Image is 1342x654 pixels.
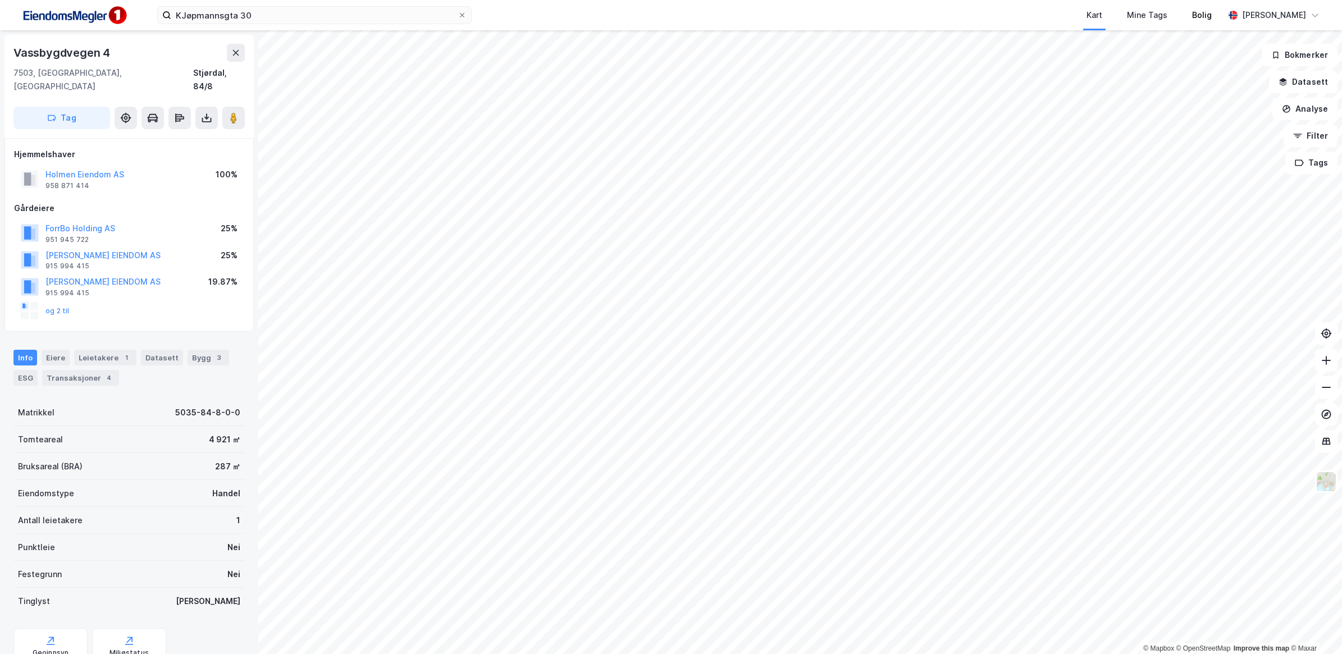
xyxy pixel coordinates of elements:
div: Bolig [1192,8,1212,22]
div: 19.87% [208,275,238,289]
div: Transaksjoner [42,370,119,386]
a: Mapbox [1143,644,1174,652]
div: Tinglyst [18,594,50,608]
input: Søk på adresse, matrikkel, gårdeiere, leietakere eller personer [171,7,458,24]
iframe: Chat Widget [1286,600,1342,654]
button: Tags [1285,152,1338,174]
div: Eiere [42,350,70,365]
img: F4PB6Px+NJ5v8B7XTbfpPpyloAAAAASUVORK5CYII= [18,3,130,28]
div: 4 [103,372,115,383]
div: 4 921 ㎡ [209,433,240,446]
div: Leietakere [74,350,136,365]
div: 1 [236,514,240,527]
div: 958 871 414 [45,181,89,190]
div: 100% [216,168,238,181]
button: Analyse [1272,98,1338,120]
div: 3 [213,352,225,363]
button: Tag [13,107,110,129]
div: 7503, [GEOGRAPHIC_DATA], [GEOGRAPHIC_DATA] [13,66,193,93]
img: Z [1316,471,1337,492]
button: Datasett [1269,71,1338,93]
div: Nei [227,568,240,581]
div: Matrikkel [18,406,54,419]
div: 25% [221,222,238,235]
div: 951 945 722 [45,235,89,244]
div: ESG [13,370,38,386]
div: Stjørdal, 84/8 [193,66,245,93]
button: Bokmerker [1262,44,1338,66]
div: Festegrunn [18,568,62,581]
div: Datasett [141,350,183,365]
button: Filter [1284,125,1338,147]
div: Handel [212,487,240,500]
div: Info [13,350,37,365]
div: Bruksareal (BRA) [18,460,83,473]
div: 1 [121,352,132,363]
div: Tomteareal [18,433,63,446]
div: Gårdeiere [14,202,244,215]
div: 915 994 415 [45,262,89,271]
div: 915 994 415 [45,289,89,298]
div: 5035-84-8-0-0 [175,406,240,419]
div: Kart [1087,8,1102,22]
div: [PERSON_NAME] [176,594,240,608]
div: Vassbygdvegen 4 [13,44,112,62]
div: 287 ㎡ [215,460,240,473]
div: Nei [227,541,240,554]
div: Punktleie [18,541,55,554]
div: 25% [221,249,238,262]
div: Eiendomstype [18,487,74,500]
a: Improve this map [1234,644,1289,652]
div: Mine Tags [1127,8,1167,22]
div: [PERSON_NAME] [1242,8,1306,22]
div: Kontrollprogram for chat [1286,600,1342,654]
div: Antall leietakere [18,514,83,527]
a: OpenStreetMap [1176,644,1231,652]
div: Bygg [188,350,229,365]
div: Hjemmelshaver [14,148,244,161]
